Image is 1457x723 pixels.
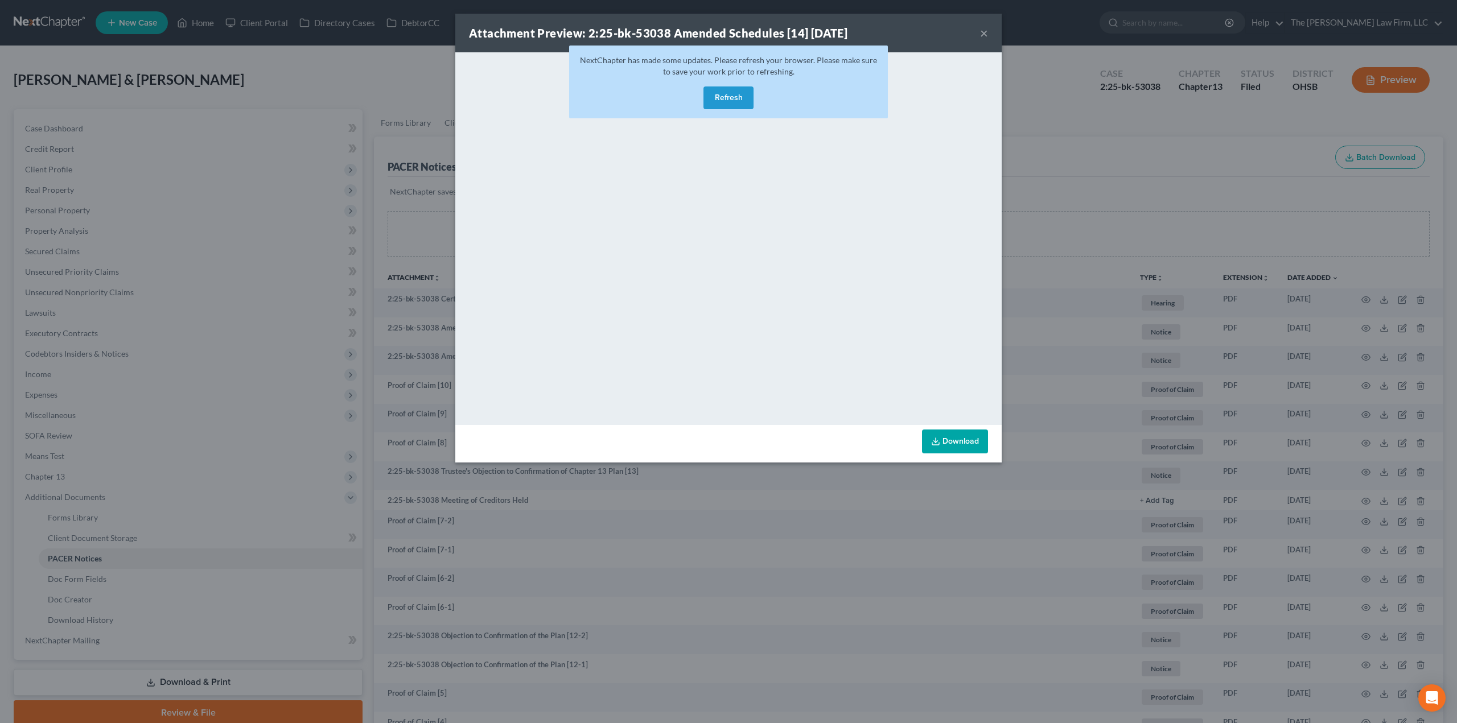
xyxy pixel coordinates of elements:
span: NextChapter has made some updates. Please refresh your browser. Please make sure to save your wor... [580,55,877,76]
div: Open Intercom Messenger [1418,684,1446,712]
strong: Attachment Preview: 2:25-bk-53038 Amended Schedules [14] [DATE] [469,26,847,40]
a: Download [922,429,988,453]
iframe: <object ng-attr-data='[URL][DOMAIN_NAME]' type='application/pdf' width='100%' height='650px'></ob... [455,52,1002,422]
button: Refresh [703,86,754,109]
button: × [980,26,988,40]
